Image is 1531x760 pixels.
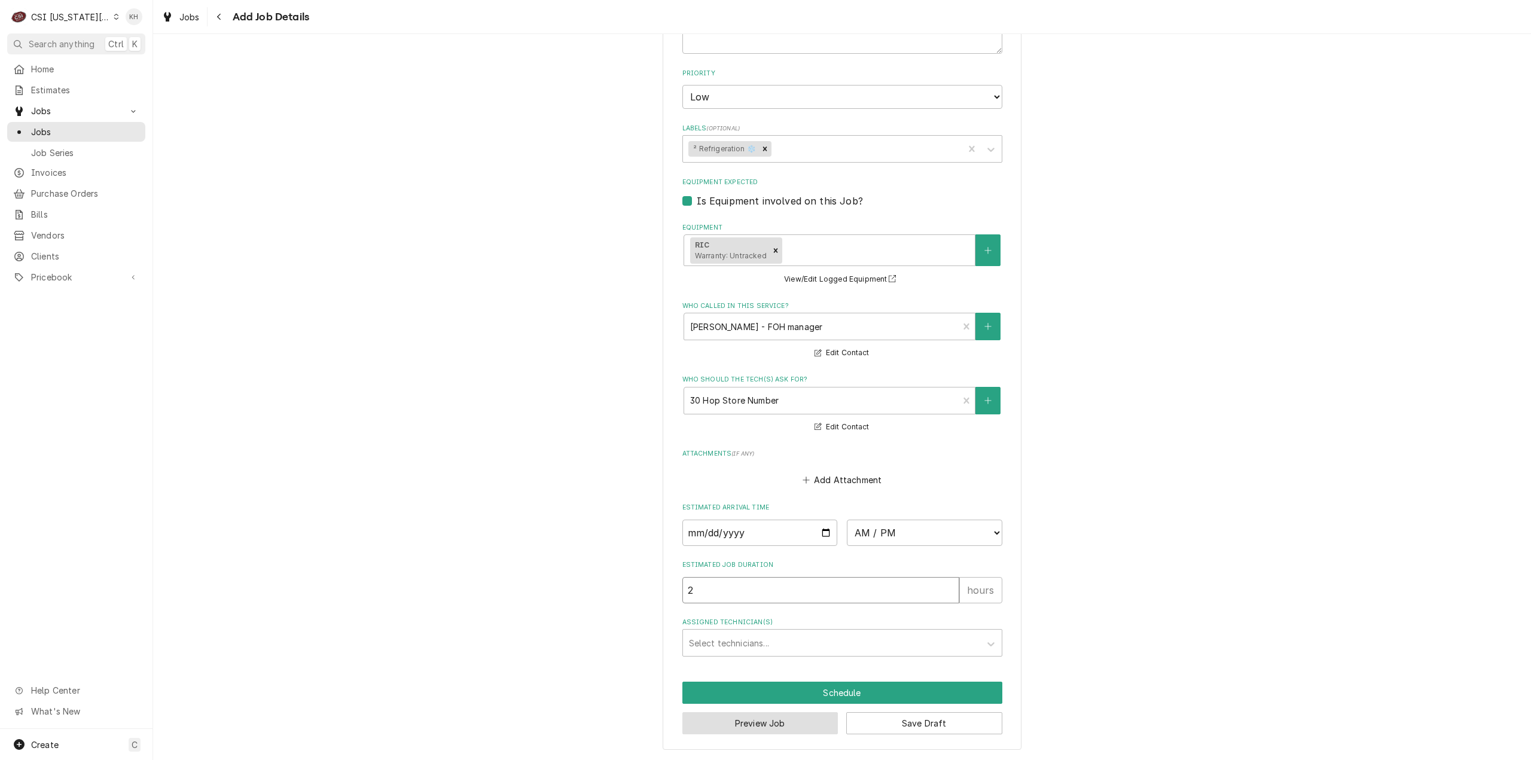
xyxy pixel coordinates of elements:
[682,375,1002,434] div: Who should the tech(s) ask for?
[731,450,754,457] span: ( if any )
[682,69,1002,78] label: Priority
[7,33,145,54] button: Search anythingCtrlK
[108,38,124,50] span: Ctrl
[682,560,1002,603] div: Estimated Job Duration
[11,8,28,25] div: CSI Kansas City's Avatar
[29,38,94,50] span: Search anything
[682,704,1002,734] div: Button Group Row
[975,387,1001,414] button: Create New Contact
[682,618,1002,657] div: Assigned Technician(s)
[7,701,145,721] a: Go to What's New
[682,560,1002,570] label: Estimated Job Duration
[682,503,1002,545] div: Estimated Arrival Time
[706,125,740,132] span: ( optional )
[31,105,121,117] span: Jobs
[210,7,229,26] button: Navigate back
[758,141,771,157] div: Remove ² Refrigeration ❄️
[682,69,1002,109] div: Priority
[682,682,1002,704] div: Button Group Row
[132,738,138,751] span: C
[688,141,758,157] div: ² Refrigeration ❄️
[7,163,145,182] a: Invoices
[959,577,1002,603] div: hours
[682,223,1002,233] label: Equipment
[229,9,309,25] span: Add Job Details
[975,234,1001,266] button: Create New Equipment
[782,272,902,287] button: View/Edit Logged Equipment
[7,143,145,163] a: Job Series
[132,38,138,50] span: K
[126,8,142,25] div: Kelsey Hetlage's Avatar
[157,7,205,27] a: Jobs
[697,194,863,208] label: Is Equipment involved on this Job?
[682,178,1002,187] label: Equipment Expected
[179,11,200,23] span: Jobs
[31,146,139,159] span: Job Series
[31,126,139,138] span: Jobs
[7,184,145,203] a: Purchase Orders
[31,705,138,718] span: What's New
[31,84,139,96] span: Estimates
[847,520,1002,546] select: Time Select
[984,246,992,255] svg: Create New Equipment
[7,122,145,142] a: Jobs
[682,375,1002,384] label: Who should the tech(s) ask for?
[682,124,1002,163] div: Labels
[11,8,28,25] div: C
[800,472,884,489] button: Add Attachment
[813,420,871,435] button: Edit Contact
[31,250,139,263] span: Clients
[682,503,1002,512] label: Estimated Arrival Time
[984,396,992,405] svg: Create New Contact
[682,520,838,546] input: Date
[31,740,59,750] span: Create
[682,682,1002,704] button: Schedule
[7,680,145,700] a: Go to Help Center
[31,63,139,75] span: Home
[31,208,139,221] span: Bills
[682,301,1002,361] div: Who called in this service?
[31,166,139,179] span: Invoices
[7,59,145,79] a: Home
[682,178,1002,208] div: Equipment Expected
[682,682,1002,734] div: Button Group
[682,223,1002,286] div: Equipment
[769,237,782,264] div: Remove [object Object]
[682,124,1002,133] label: Labels
[975,313,1001,340] button: Create New Contact
[7,267,145,287] a: Go to Pricebook
[7,101,145,121] a: Go to Jobs
[682,449,1002,489] div: Attachments
[695,240,709,249] strong: RIC
[682,712,838,734] button: Preview Job
[31,187,139,200] span: Purchase Orders
[984,322,992,331] svg: Create New Contact
[682,449,1002,459] label: Attachments
[682,618,1002,627] label: Assigned Technician(s)
[31,11,110,23] div: CSI [US_STATE][GEOGRAPHIC_DATA]
[846,712,1002,734] button: Save Draft
[813,346,871,361] button: Edit Contact
[31,684,138,697] span: Help Center
[31,271,121,283] span: Pricebook
[695,251,767,260] span: Warranty: Untracked
[7,80,145,100] a: Estimates
[682,301,1002,311] label: Who called in this service?
[7,225,145,245] a: Vendors
[7,246,145,266] a: Clients
[31,229,139,242] span: Vendors
[126,8,142,25] div: KH
[7,205,145,224] a: Bills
